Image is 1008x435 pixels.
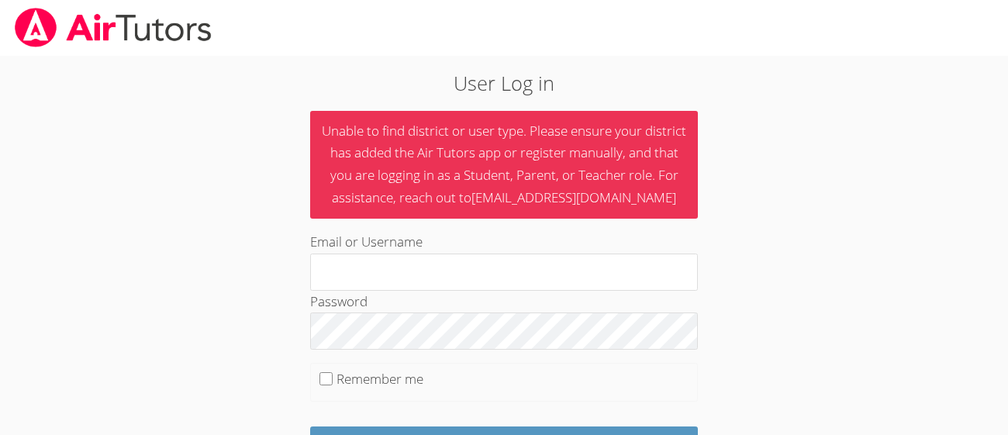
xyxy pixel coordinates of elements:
[310,111,698,219] p: Unable to find district or user type. Please ensure your district has added the Air Tutors app or...
[337,370,423,388] label: Remember me
[310,292,368,310] label: Password
[232,68,776,98] h2: User Log in
[310,233,423,250] label: Email or Username
[13,8,213,47] img: airtutors_banner-c4298cdbf04f3fff15de1276eac7730deb9818008684d7c2e4769d2f7ddbe033.png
